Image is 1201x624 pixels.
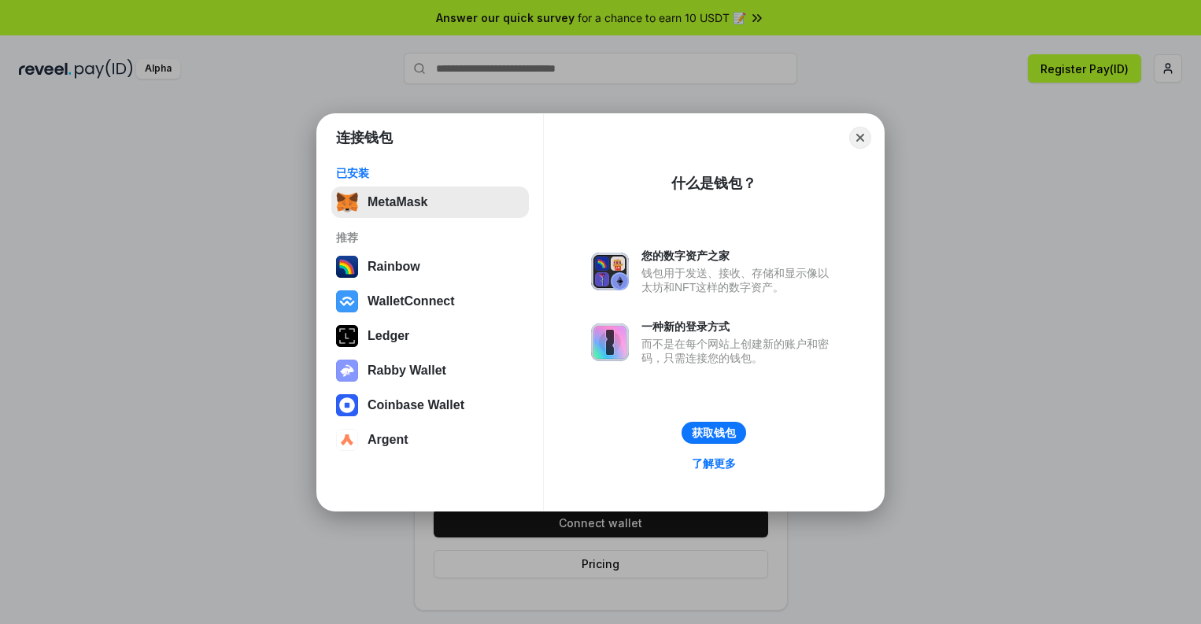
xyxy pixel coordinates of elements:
img: svg+xml,%3Csvg%20width%3D%2228%22%20height%3D%2228%22%20viewBox%3D%220%200%2028%2028%22%20fill%3D... [336,394,358,416]
div: 已安装 [336,166,524,180]
button: Rabby Wallet [331,355,529,386]
button: Ledger [331,320,529,352]
div: Coinbase Wallet [368,398,464,412]
img: svg+xml,%3Csvg%20xmlns%3D%22http%3A%2F%2Fwww.w3.org%2F2000%2Fsvg%22%20fill%3D%22none%22%20viewBox... [336,360,358,382]
button: Coinbase Wallet [331,390,529,421]
div: 一种新的登录方式 [641,319,837,334]
div: 而不是在每个网站上创建新的账户和密码，只需连接您的钱包。 [641,337,837,365]
div: Argent [368,433,408,447]
div: 推荐 [336,231,524,245]
div: MetaMask [368,195,427,209]
img: svg+xml,%3Csvg%20width%3D%2228%22%20height%3D%2228%22%20viewBox%3D%220%200%2028%2028%22%20fill%3D... [336,429,358,451]
h1: 连接钱包 [336,128,393,147]
div: 钱包用于发送、接收、存储和显示像以太坊和NFT这样的数字资产。 [641,266,837,294]
div: 了解更多 [692,456,736,471]
div: Rabby Wallet [368,364,446,378]
img: svg+xml,%3Csvg%20fill%3D%22none%22%20height%3D%2233%22%20viewBox%3D%220%200%2035%2033%22%20width%... [336,191,358,213]
div: Rainbow [368,260,420,274]
img: svg+xml,%3Csvg%20xmlns%3D%22http%3A%2F%2Fwww.w3.org%2F2000%2Fsvg%22%20width%3D%2228%22%20height%3... [336,325,358,347]
div: 您的数字资产之家 [641,249,837,263]
div: Ledger [368,329,409,343]
button: MetaMask [331,186,529,218]
img: svg+xml,%3Csvg%20width%3D%2228%22%20height%3D%2228%22%20viewBox%3D%220%200%2028%2028%22%20fill%3D... [336,290,358,312]
img: svg+xml,%3Csvg%20xmlns%3D%22http%3A%2F%2Fwww.w3.org%2F2000%2Fsvg%22%20fill%3D%22none%22%20viewBox... [591,253,629,290]
a: 了解更多 [682,453,745,474]
button: Argent [331,424,529,456]
div: 获取钱包 [692,426,736,440]
button: Close [849,127,871,149]
button: Rainbow [331,251,529,282]
div: WalletConnect [368,294,455,308]
button: 获取钱包 [682,422,746,444]
div: 什么是钱包？ [671,174,756,193]
img: svg+xml,%3Csvg%20xmlns%3D%22http%3A%2F%2Fwww.w3.org%2F2000%2Fsvg%22%20fill%3D%22none%22%20viewBox... [591,323,629,361]
img: svg+xml,%3Csvg%20width%3D%22120%22%20height%3D%22120%22%20viewBox%3D%220%200%20120%20120%22%20fil... [336,256,358,278]
button: WalletConnect [331,286,529,317]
